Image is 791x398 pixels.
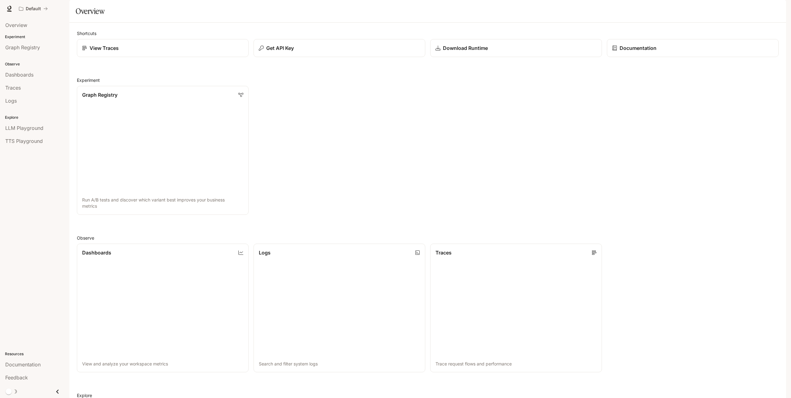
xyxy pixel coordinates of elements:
p: Default [26,6,41,11]
p: Graph Registry [82,91,117,99]
a: Documentation [607,39,779,57]
a: DashboardsView and analyze your workspace metrics [77,244,249,373]
button: Get API Key [254,39,425,57]
p: Get API Key [266,44,294,52]
p: Traces [435,249,452,256]
button: All workspaces [16,2,51,15]
p: Run A/B tests and discover which variant best improves your business metrics [82,197,243,209]
p: View and analyze your workspace metrics [82,361,243,367]
h2: Observe [77,235,779,241]
p: Dashboards [82,249,111,256]
a: Graph RegistryRun A/B tests and discover which variant best improves your business metrics [77,86,249,215]
p: Download Runtime [443,44,488,52]
a: TracesTrace request flows and performance [430,244,602,373]
a: Download Runtime [430,39,602,57]
p: View Traces [90,44,119,52]
p: Documentation [620,44,656,52]
p: Trace request flows and performance [435,361,597,367]
h2: Shortcuts [77,30,779,37]
h1: Overview [76,5,104,17]
a: LogsSearch and filter system logs [254,244,425,373]
a: View Traces [77,39,249,57]
p: Logs [259,249,271,256]
h2: Experiment [77,77,779,83]
p: Search and filter system logs [259,361,420,367]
